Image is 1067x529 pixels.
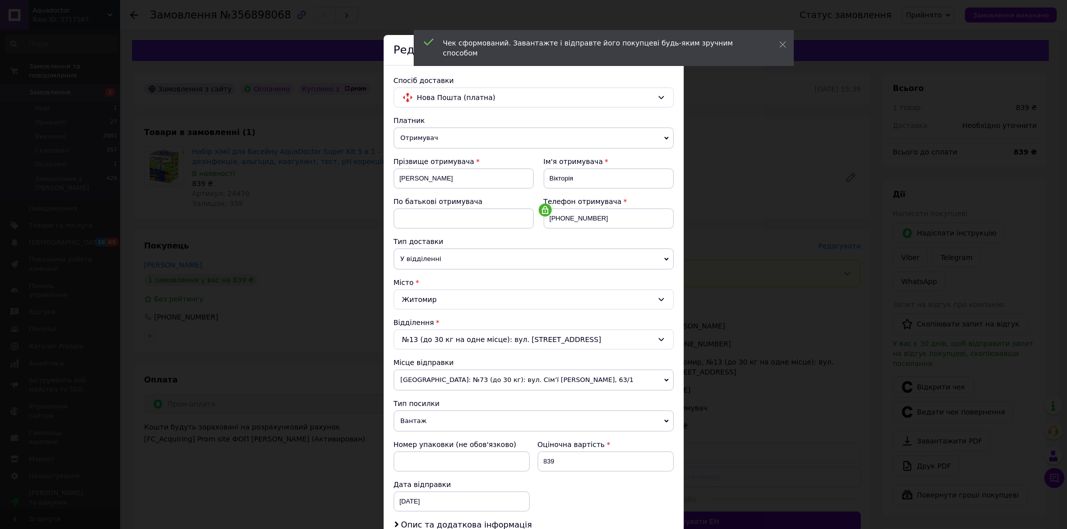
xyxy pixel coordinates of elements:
input: +380 [544,208,674,228]
div: Дата відправки [394,479,530,489]
span: Отримувач [394,127,674,148]
div: Відділення [394,317,674,327]
span: Тип посилки [394,399,440,407]
div: №13 (до 30 кг на одне місце): вул. [STREET_ADDRESS] [394,329,674,349]
span: У відділенні [394,248,674,269]
div: Оціночна вартість [538,439,674,449]
div: Чек сформований. Завантажте і відправте його покупцеві будь-яким зручним способом [443,38,754,58]
span: [GEOGRAPHIC_DATA]: №73 (до 30 кг): вул. Сім’ї [PERSON_NAME], 63/1 [394,369,674,390]
span: Вантаж [394,410,674,431]
span: По батькові отримувача [394,197,483,205]
div: Спосіб доставки [394,75,674,85]
span: Нова Пошта (платна) [417,92,653,103]
div: Редагування доставки [384,35,684,65]
div: Номер упаковки (не обов'язково) [394,439,530,449]
span: Ім'я отримувача [544,157,603,165]
span: Тип доставки [394,237,444,245]
span: Прізвище отримувача [394,157,475,165]
span: Платник [394,116,425,124]
div: Місто [394,277,674,287]
span: Телефон отримувача [544,197,622,205]
span: Місце відправки [394,358,454,366]
div: Житомир [394,289,674,309]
